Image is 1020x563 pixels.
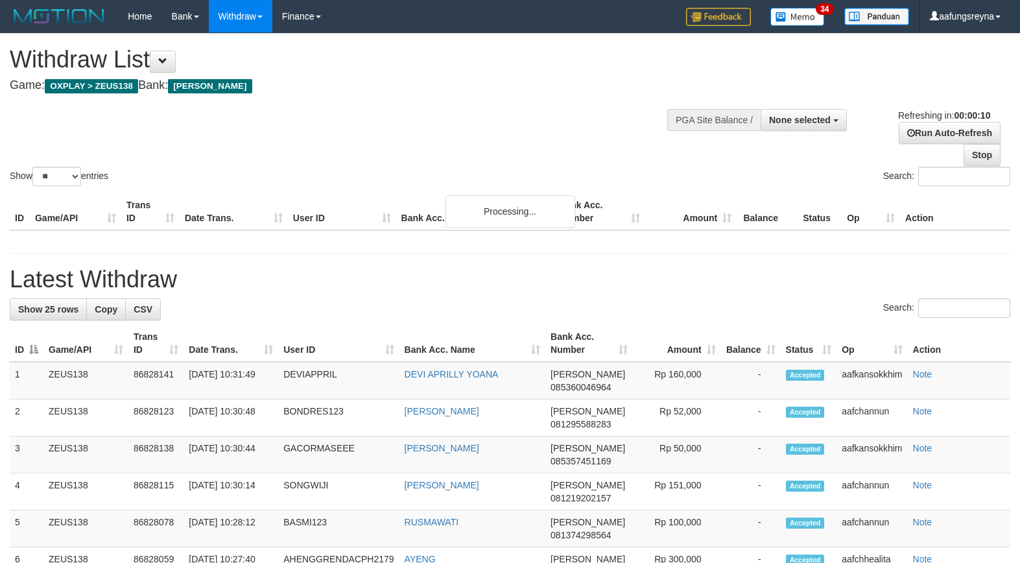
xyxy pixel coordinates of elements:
[964,144,1001,166] a: Stop
[721,400,781,437] td: -
[686,8,751,26] img: Feedback.jpg
[645,193,737,230] th: Amount
[770,8,825,26] img: Button%20Memo.svg
[913,443,932,453] a: Note
[278,473,399,510] td: SONGWIJI
[184,473,278,510] td: [DATE] 10:30:14
[786,518,825,529] span: Accepted
[121,193,180,230] th: Trans ID
[633,437,721,473] td: Rp 50,000
[551,406,625,416] span: [PERSON_NAME]
[633,400,721,437] td: Rp 52,000
[43,400,128,437] td: ZEUS138
[43,437,128,473] td: ZEUS138
[10,79,667,92] h4: Game: Bank:
[128,437,184,473] td: 86828138
[551,456,611,466] span: Copy 085357451169 to clipboard
[721,473,781,510] td: -
[30,193,121,230] th: Game/API
[184,362,278,400] td: [DATE] 10:31:49
[10,6,108,26] img: MOTION_logo.png
[633,473,721,510] td: Rp 151,000
[883,167,1010,186] label: Search:
[551,480,625,490] span: [PERSON_NAME]
[781,325,837,362] th: Status: activate to sort column ascending
[10,325,43,362] th: ID: activate to sort column descending
[43,325,128,362] th: Game/API: activate to sort column ascending
[551,517,625,527] span: [PERSON_NAME]
[278,325,399,362] th: User ID: activate to sort column ascending
[125,298,161,320] a: CSV
[633,362,721,400] td: Rp 160,000
[900,193,1010,230] th: Action
[10,437,43,473] td: 3
[184,437,278,473] td: [DATE] 10:30:44
[913,369,932,379] a: Note
[913,480,932,490] a: Note
[836,325,907,362] th: Op: activate to sort column ascending
[842,193,900,230] th: Op
[10,473,43,510] td: 4
[769,115,831,125] span: None selected
[95,304,117,315] span: Copy
[445,195,575,228] div: Processing...
[918,298,1010,318] input: Search:
[168,79,252,93] span: [PERSON_NAME]
[10,267,1010,293] h1: Latest Withdraw
[667,109,761,131] div: PGA Site Balance /
[633,510,721,547] td: Rp 100,000
[18,304,78,315] span: Show 25 rows
[45,79,138,93] span: OXPLAY > ZEUS138
[10,193,30,230] th: ID
[184,325,278,362] th: Date Trans.: activate to sort column ascending
[43,362,128,400] td: ZEUS138
[43,510,128,547] td: ZEUS138
[288,193,396,230] th: User ID
[180,193,288,230] th: Date Trans.
[405,480,479,490] a: [PERSON_NAME]
[844,8,909,25] img: panduan.png
[913,517,932,527] a: Note
[10,167,108,186] label: Show entries
[721,362,781,400] td: -
[128,473,184,510] td: 86828115
[551,530,611,540] span: Copy 081374298564 to clipboard
[918,167,1010,186] input: Search:
[10,47,667,73] h1: Withdraw List
[954,110,990,121] strong: 00:00:10
[908,325,1010,362] th: Action
[836,437,907,473] td: aafkansokkhim
[913,406,932,416] a: Note
[633,325,721,362] th: Amount: activate to sort column ascending
[721,437,781,473] td: -
[86,298,126,320] a: Copy
[405,517,458,527] a: RUSMAWATI
[551,382,611,392] span: Copy 085360046964 to clipboard
[278,437,399,473] td: GACORMASEEE
[405,369,499,379] a: DEVI APRILLY YOANA
[786,481,825,492] span: Accepted
[899,122,1001,144] a: Run Auto-Refresh
[898,110,990,121] span: Refreshing in:
[816,3,833,15] span: 34
[836,473,907,510] td: aafchannun
[721,510,781,547] td: -
[786,370,825,381] span: Accepted
[10,400,43,437] td: 2
[184,400,278,437] td: [DATE] 10:30:48
[128,510,184,547] td: 86828078
[554,193,645,230] th: Bank Acc. Number
[43,473,128,510] td: ZEUS138
[10,298,87,320] a: Show 25 rows
[405,443,479,453] a: [PERSON_NAME]
[883,298,1010,318] label: Search:
[836,362,907,400] td: aafkansokkhim
[396,193,554,230] th: Bank Acc. Name
[134,304,152,315] span: CSV
[786,407,825,418] span: Accepted
[399,325,545,362] th: Bank Acc. Name: activate to sort column ascending
[836,510,907,547] td: aafchannun
[836,400,907,437] td: aafchannun
[786,444,825,455] span: Accepted
[551,493,611,503] span: Copy 081219202157 to clipboard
